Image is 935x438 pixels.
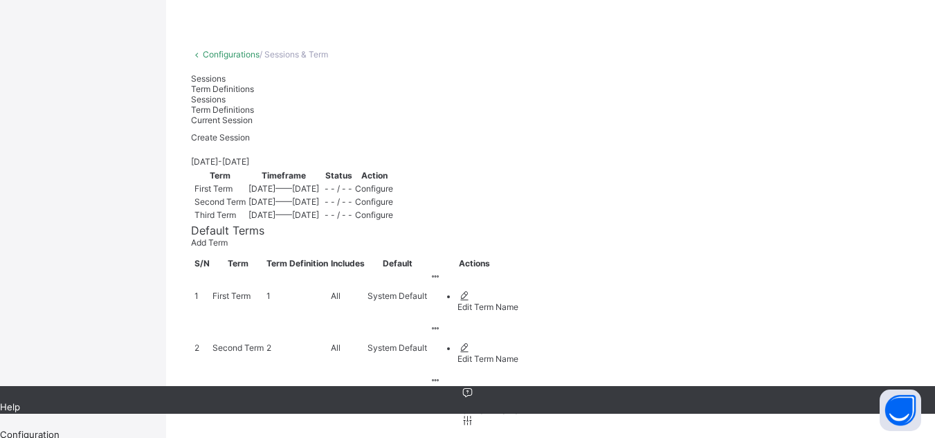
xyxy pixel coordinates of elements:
span: Sessions [191,73,226,84]
span: - - / - - [325,210,352,220]
th: Term Definition [266,257,329,269]
th: Term [212,257,264,269]
td: All [330,374,365,425]
span: - - / - - [325,197,352,207]
span: Sessions [191,94,226,104]
span: First Term [194,183,233,194]
th: Timeframe [248,170,320,181]
td: Second Term [212,322,264,373]
span: Default Terms [191,223,264,237]
td: 3 [266,374,329,425]
th: Action [354,170,394,181]
td: Third Term [212,374,264,425]
span: Third Term [194,210,236,220]
th: S/N [194,257,210,269]
span: Add Term [191,237,228,248]
span: / Sessions & Term [260,49,328,60]
span: Term Definitions [191,104,254,115]
span: [DATE] —— [DATE] [248,197,319,207]
span: - - / - - [325,183,352,194]
div: Edit Term Name [457,302,518,312]
button: Open asap [880,390,921,431]
td: 1 [266,271,329,321]
span: Configure [355,210,393,220]
span: Term Definitions [191,84,254,94]
span: Create Session [191,132,250,143]
th: Includes [330,257,365,269]
div: Edit Term Name [457,354,518,364]
span: Configure [355,183,393,194]
th: Term [194,170,246,181]
td: System Default [367,374,428,425]
span: [DATE] —— [DATE] [248,210,319,220]
td: System Default [367,322,428,373]
span: Configure [355,197,393,207]
td: 2 [266,322,329,373]
td: 1 [194,271,210,321]
td: 2 [194,322,210,373]
th: Actions [429,257,519,269]
th: Status [324,170,353,181]
th: Default [367,257,428,269]
a: Configurations [203,49,260,60]
td: System Default [367,271,428,321]
td: All [330,322,365,373]
span: [DATE]-[DATE] [191,156,249,167]
td: First Term [212,271,264,321]
span: [DATE] —— [DATE] [248,183,319,194]
td: All [330,271,365,321]
span: Current Session [191,115,253,125]
span: Second Term [194,197,246,207]
td: 3 [194,374,210,425]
